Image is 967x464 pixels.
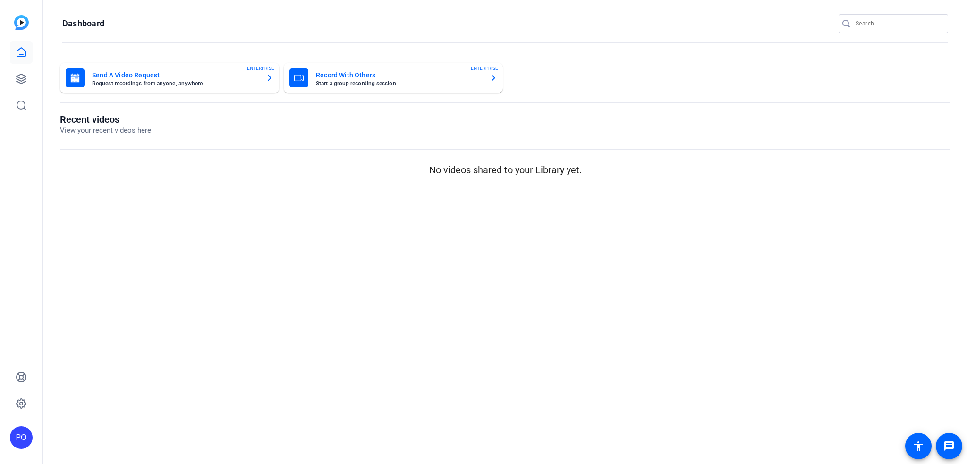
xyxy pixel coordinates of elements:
h1: Recent videos [60,114,151,125]
mat-icon: accessibility [913,440,924,452]
span: ENTERPRISE [471,65,498,72]
h1: Dashboard [62,18,104,29]
button: Record With OthersStart a group recording sessionENTERPRISE [284,63,503,93]
button: Send A Video RequestRequest recordings from anyone, anywhereENTERPRISE [60,63,279,93]
p: No videos shared to your Library yet. [60,163,950,177]
div: PO [10,426,33,449]
img: blue-gradient.svg [14,15,29,30]
mat-card-title: Record With Others [316,69,482,81]
span: ENTERPRISE [247,65,274,72]
mat-icon: message [943,440,955,452]
input: Search [856,18,941,29]
mat-card-title: Send A Video Request [92,69,258,81]
p: View your recent videos here [60,125,151,136]
mat-card-subtitle: Request recordings from anyone, anywhere [92,81,258,86]
mat-card-subtitle: Start a group recording session [316,81,482,86]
